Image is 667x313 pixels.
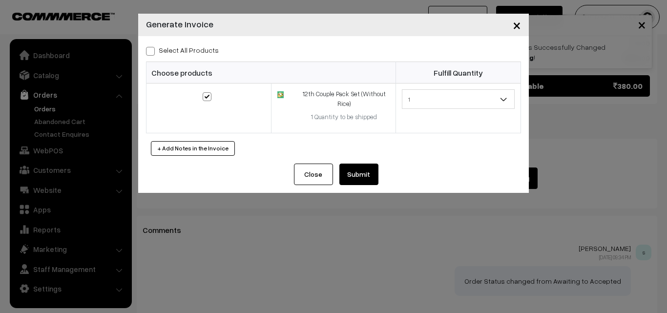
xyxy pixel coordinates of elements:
[294,164,333,185] button: Close
[151,141,235,156] button: + Add Notes in the Invoice
[298,89,390,108] div: 12th Couple Pack Set (Without Rice)
[402,89,515,109] span: 1
[298,112,390,122] div: 1 Quantity to be shipped
[146,45,219,55] label: Select all Products
[396,62,521,83] th: Fulfill Quantity
[277,91,284,98] img: 17280857363664lunch-cartoon.jpg
[402,91,514,108] span: 1
[513,16,521,34] span: ×
[146,18,213,31] h4: Generate Invoice
[505,10,529,40] button: Close
[146,62,396,83] th: Choose products
[339,164,378,185] button: Submit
